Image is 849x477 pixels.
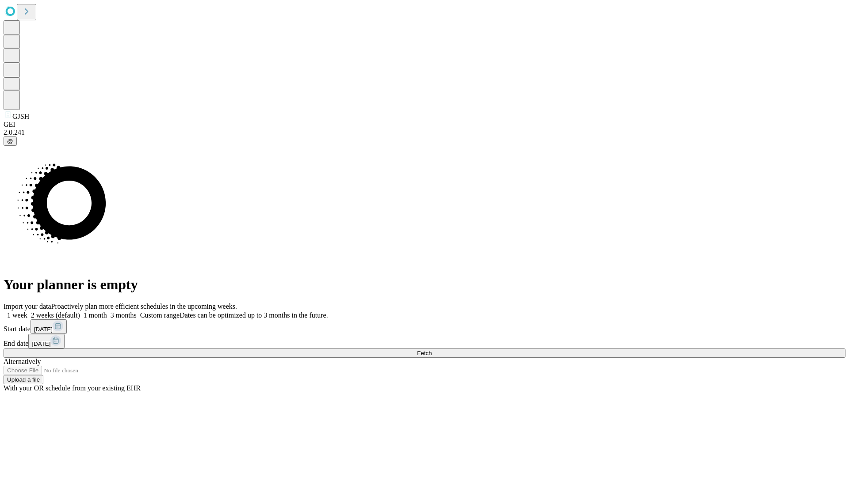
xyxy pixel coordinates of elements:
span: Custom range [140,311,180,319]
button: Fetch [4,348,845,358]
button: Upload a file [4,375,43,384]
span: 2 weeks (default) [31,311,80,319]
div: Start date [4,319,845,334]
div: End date [4,334,845,348]
span: Alternatively [4,358,41,365]
span: [DATE] [32,341,50,347]
span: [DATE] [34,326,53,333]
span: Proactively plan more efficient schedules in the upcoming weeks. [51,303,237,310]
div: GEI [4,121,845,129]
h1: Your planner is empty [4,276,845,293]
span: 1 month [84,311,107,319]
button: [DATE] [31,319,67,334]
span: GJSH [12,113,29,120]
span: With your OR schedule from your existing EHR [4,384,141,392]
span: 3 months [111,311,137,319]
span: Fetch [417,350,432,356]
span: @ [7,138,13,144]
span: Import your data [4,303,51,310]
button: @ [4,136,17,146]
button: [DATE] [28,334,65,348]
span: Dates can be optimized up to 3 months in the future. [180,311,328,319]
div: 2.0.241 [4,129,845,136]
span: 1 week [7,311,27,319]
